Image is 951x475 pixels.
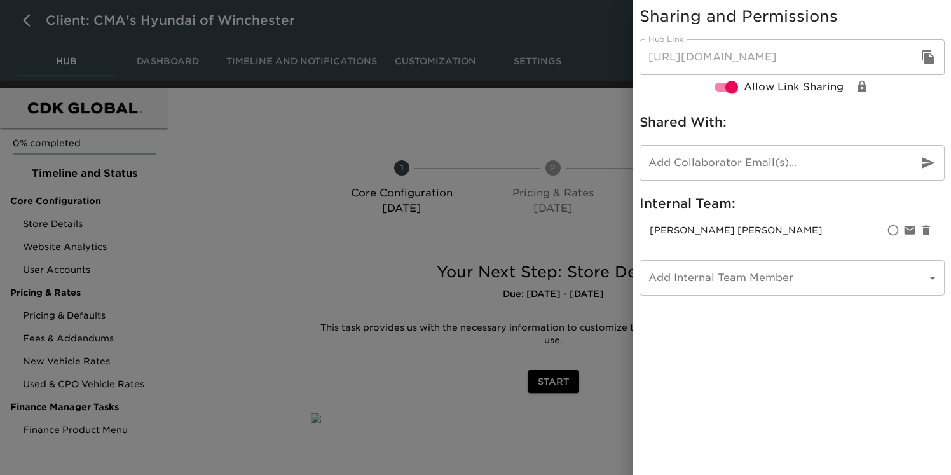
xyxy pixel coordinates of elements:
[885,222,901,238] div: Set as primay account owner
[640,112,945,132] h6: Shared With:
[854,78,870,95] div: Change View/Edit Permissions for Link Share
[901,222,918,238] div: Disable notifications for bailey.rubin@cdk.com
[640,193,945,214] h6: Internal Team:
[640,260,945,296] div: ​
[918,222,934,238] div: Remove bailey.rubin@cdk.com
[650,225,823,235] span: bailey.rubin@cdk.com
[744,79,844,95] span: Allow Link Sharing
[640,6,945,27] h5: Sharing and Permissions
